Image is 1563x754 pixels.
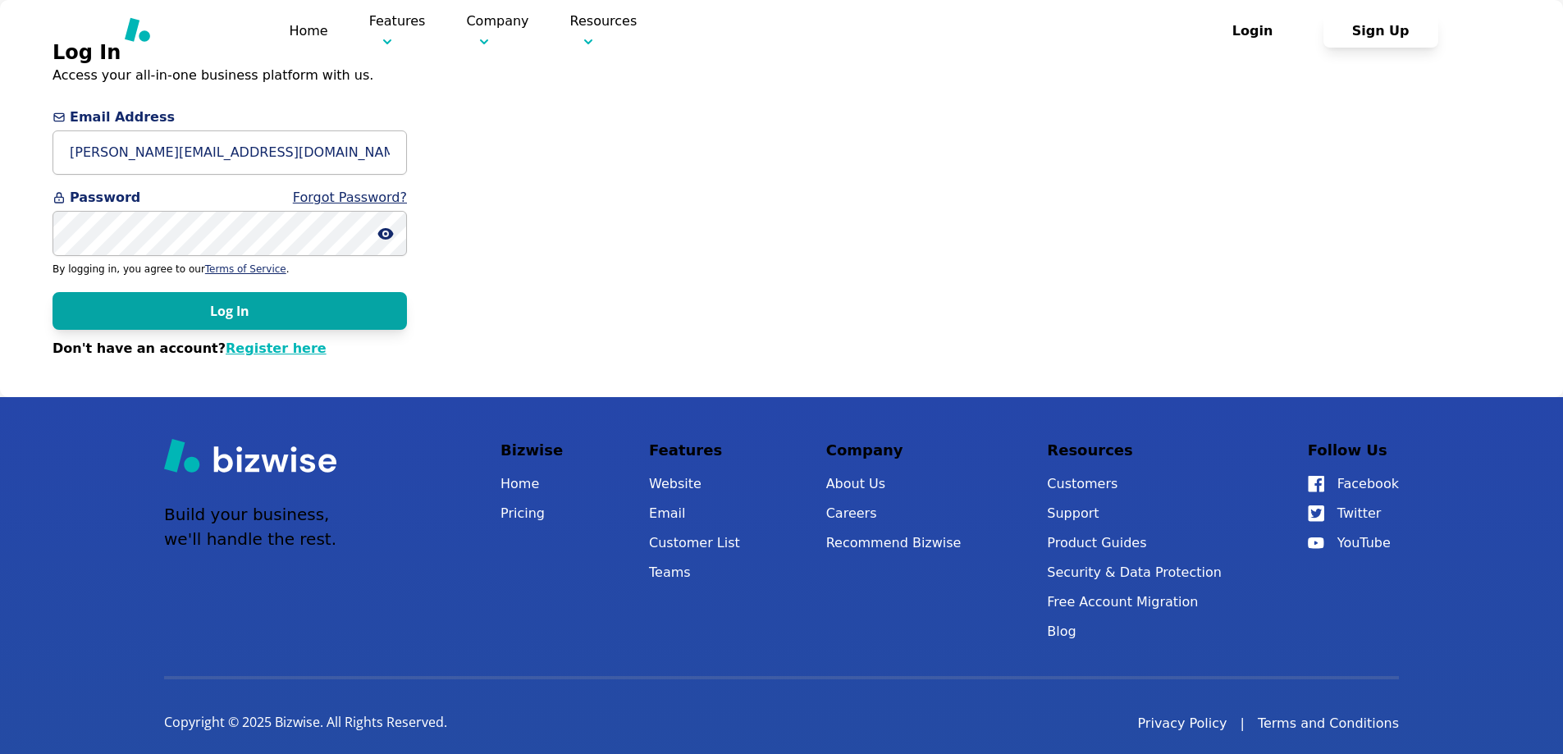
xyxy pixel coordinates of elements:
button: Sign Up [1323,15,1438,48]
p: Resources [570,11,638,50]
p: By logging in, you agree to our . [53,263,407,276]
a: Website [649,473,740,496]
p: Resources [1047,438,1222,463]
button: Log In [53,292,407,330]
p: Company [826,438,962,463]
img: Bizwise Logo [164,438,336,473]
a: Recommend Bizwise [826,532,962,555]
a: Free Account Migration [1047,591,1222,614]
p: Features [369,11,426,50]
a: Pricing [500,502,563,525]
div: Don't have an account?Register here [53,340,407,358]
a: Security & Data Protection [1047,561,1222,584]
p: Follow Us [1308,438,1399,463]
a: Home [500,473,563,496]
a: Terms and Conditions [1258,714,1399,733]
img: Bizwise Logo [125,17,248,42]
button: Login [1195,15,1310,48]
a: Customer List [649,532,740,555]
p: Company [466,11,528,50]
a: Teams [649,561,740,584]
img: YouTube Icon [1308,537,1324,549]
div: | [1241,714,1245,733]
img: Facebook Icon [1308,476,1324,492]
a: Blog [1047,620,1222,643]
a: About Us [826,473,962,496]
span: Email Address [53,107,407,127]
a: Register here [226,340,327,356]
a: Sign Up [1323,23,1438,39]
a: Twitter [1308,502,1399,525]
img: Twitter Icon [1308,505,1324,522]
span: Password [53,188,407,208]
a: Forgot Password? [293,190,407,205]
p: Access your all-in-one business platform with us. [53,66,407,85]
a: Login [1195,23,1323,39]
p: Don't have an account? [53,340,407,358]
input: you@example.com [53,130,407,176]
a: Terms of Service [205,263,286,275]
a: Email [649,502,740,525]
a: Privacy Policy [1137,714,1227,733]
a: Product Guides [1047,532,1222,555]
p: Build your business, we'll handle the rest. [164,502,336,551]
p: Bizwise [500,438,563,463]
p: Features [649,438,740,463]
a: Customers [1047,473,1222,496]
a: Careers [826,502,962,525]
a: YouTube [1308,532,1399,555]
button: Support [1047,502,1222,525]
a: Home [289,23,327,39]
a: Pricing [678,21,726,41]
a: Facebook [1308,473,1399,496]
p: Copyright © 2025 Bizwise. All Rights Reserved. [164,714,447,732]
